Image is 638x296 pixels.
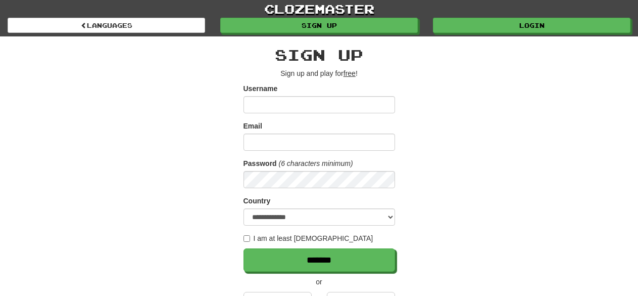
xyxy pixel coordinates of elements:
[343,69,356,77] u: free
[243,233,373,243] label: I am at least [DEMOGRAPHIC_DATA]
[243,47,395,63] h2: Sign up
[243,121,262,131] label: Email
[243,277,395,287] p: or
[279,159,353,167] em: (6 characters minimum)
[8,18,205,33] a: Languages
[243,235,250,242] input: I am at least [DEMOGRAPHIC_DATA]
[243,83,278,94] label: Username
[433,18,630,33] a: Login
[243,196,271,206] label: Country
[220,18,418,33] a: Sign up
[243,68,395,78] p: Sign up and play for !
[243,158,277,168] label: Password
